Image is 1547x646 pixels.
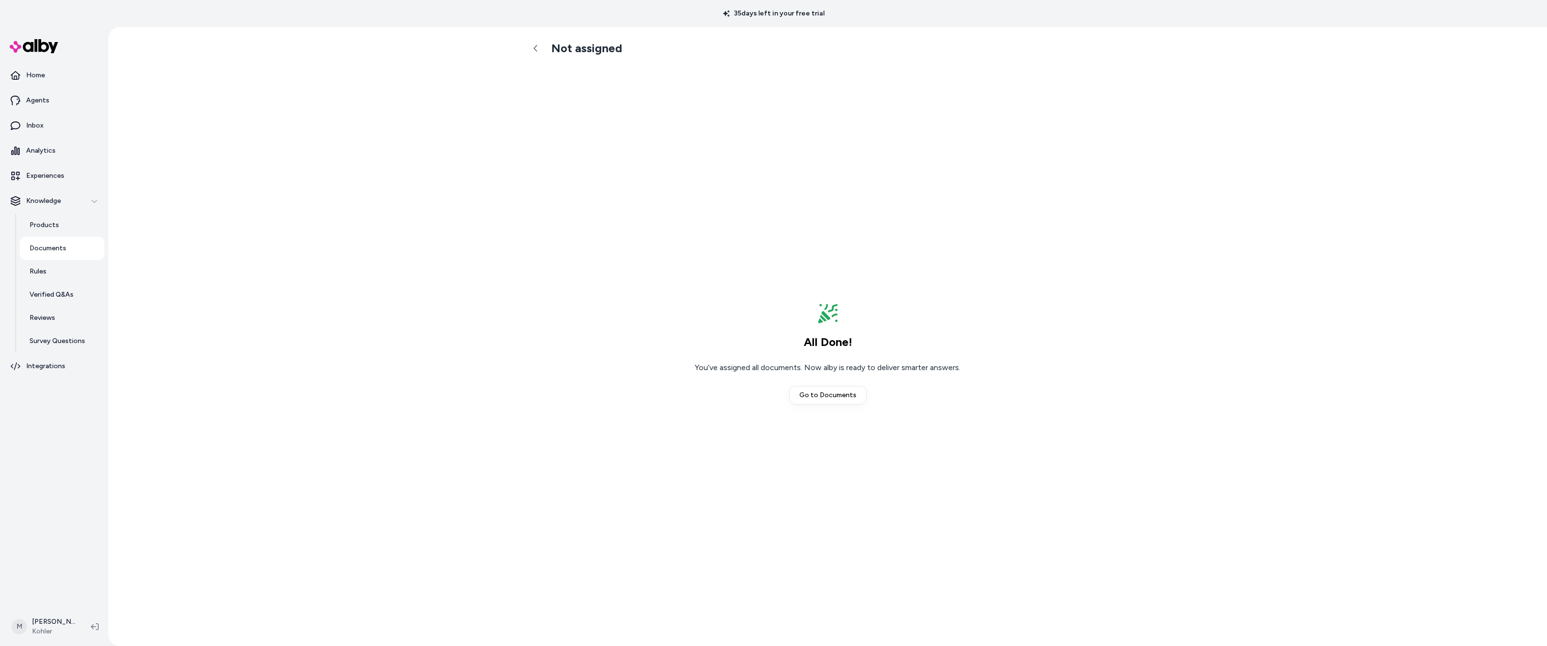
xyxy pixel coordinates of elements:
[29,336,85,346] p: Survey Questions
[12,619,27,634] span: M
[20,237,104,260] a: Documents
[4,355,104,378] a: Integrations
[695,361,960,374] p: You’ve assigned all documents. Now alby is ready to deliver smarter answers.
[717,9,830,18] p: 35 days left in your free trial
[20,260,104,283] a: Rules
[789,386,867,404] a: Go to Documents
[29,313,55,323] p: Reviews
[804,335,852,349] h3: All Done!
[20,306,104,330] a: Reviews
[10,39,58,53] img: alby Logo
[6,611,83,642] button: M[PERSON_NAME]Kohler
[26,121,44,130] p: Inbox
[32,627,75,636] span: Kohler
[32,617,75,627] p: [PERSON_NAME]
[4,139,104,162] a: Analytics
[4,189,104,213] button: Knowledge
[26,171,64,181] p: Experiences
[29,220,59,230] p: Products
[4,114,104,137] a: Inbox
[4,164,104,187] a: Experiences
[29,290,74,300] p: Verified Q&As
[20,283,104,306] a: Verified Q&As
[26,361,65,371] p: Integrations
[4,89,104,112] a: Agents
[20,214,104,237] a: Products
[4,64,104,87] a: Home
[29,267,46,276] p: Rules
[26,71,45,80] p: Home
[29,244,66,253] p: Documents
[26,96,49,105] p: Agents
[551,41,622,56] h2: Not assigned
[26,146,56,156] p: Analytics
[26,196,61,206] p: Knowledge
[20,330,104,353] a: Survey Questions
